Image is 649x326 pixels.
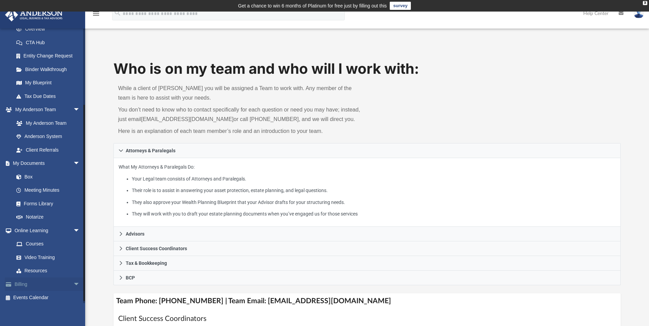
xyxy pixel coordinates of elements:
a: Online Learningarrow_drop_down [5,224,87,237]
img: Anderson Advisors Platinum Portal [3,8,65,21]
a: menu [92,13,100,18]
span: Attorneys & Paralegals [126,148,175,153]
span: BCP [126,275,135,280]
p: You don’t need to know who to contact specifically for each question or need you may have; instea... [118,105,362,124]
div: close [643,1,647,5]
a: Advisors [113,227,621,241]
a: Forms Library [10,197,83,210]
a: Anderson System [10,130,87,143]
h4: Team Phone: [PHONE_NUMBER] | Team Email: [EMAIL_ADDRESS][DOMAIN_NAME] [113,293,621,309]
a: My Blueprint [10,76,87,90]
a: Tax Due Dates [10,89,90,103]
img: User Pic [634,8,644,18]
a: BCP [113,271,621,285]
a: Box [10,170,83,184]
a: Events Calendar [5,291,90,305]
div: Attorneys & Paralegals [113,158,621,227]
i: menu [92,10,100,18]
a: My Anderson Team [10,116,83,130]
a: Resources [10,264,87,278]
span: arrow_drop_down [73,277,87,291]
li: They will work with you to draft your estate planning documents when you’ve engaged us for those ... [132,210,616,218]
a: Courses [10,237,87,251]
span: Tax & Bookkeeping [126,261,167,265]
a: Entity Change Request [10,49,90,63]
a: Tax & Bookkeeping [113,256,621,271]
a: Attorneys & Paralegals [113,143,621,158]
h1: Client Success Coordinators [118,314,616,324]
span: Client Success Coordinators [126,246,187,251]
a: Client Referrals [10,143,87,157]
a: CTA Hub [10,36,90,49]
i: search [114,9,121,17]
a: [EMAIL_ADDRESS][DOMAIN_NAME] [141,116,233,122]
a: Binder Walkthrough [10,63,90,76]
span: arrow_drop_down [73,103,87,117]
span: arrow_drop_down [73,157,87,171]
p: What My Attorneys & Paralegals Do: [119,163,616,218]
a: Overview [10,22,90,36]
a: Notarize [10,210,87,224]
li: Their role is to assist in answering your asset protection, estate planning, and legal questions. [132,186,616,195]
p: While a client of [PERSON_NAME] you will be assigned a Team to work with. Any member of the team ... [118,84,362,103]
a: Billingarrow_drop_down [5,277,90,291]
a: Meeting Minutes [10,184,87,197]
li: They also approve your Wealth Planning Blueprint that your Advisor drafts for your structuring ne... [132,198,616,207]
li: Your Legal team consists of Attorneys and Paralegals. [132,175,616,183]
div: Get a chance to win 6 months of Platinum for free just by filling out this [238,2,387,10]
span: arrow_drop_down [73,224,87,238]
a: My Anderson Teamarrow_drop_down [5,103,87,117]
a: My Documentsarrow_drop_down [5,157,87,170]
span: Advisors [126,231,144,236]
a: Video Training [10,251,83,264]
a: survey [390,2,411,10]
a: Client Success Coordinators [113,241,621,256]
h1: Who is on my team and who will I work with: [113,59,621,79]
p: Here is an explanation of each team member’s role and an introduction to your team. [118,126,362,136]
